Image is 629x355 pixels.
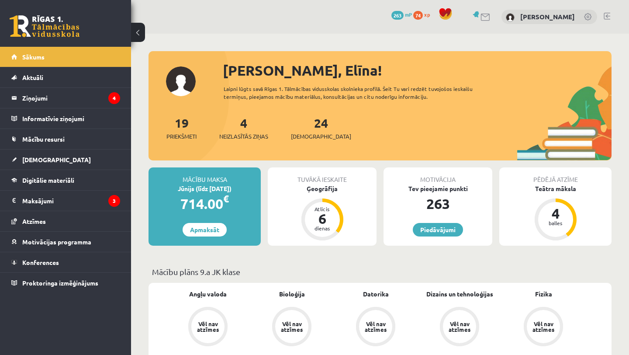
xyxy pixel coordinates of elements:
[363,321,388,332] div: Vēl nav atzīmes
[11,129,120,149] a: Mācību resursi
[196,321,220,332] div: Vēl nav atzīmes
[11,273,120,293] a: Proktoringa izmēģinājums
[279,289,305,299] a: Bioloģija
[309,226,335,231] div: dienas
[543,220,569,226] div: balles
[499,184,612,193] div: Teātra māksla
[11,108,120,129] a: Informatīvie ziņojumi
[149,193,261,214] div: 714.00
[22,258,59,266] span: Konferences
[11,191,120,211] a: Maksājumi3
[499,167,612,184] div: Pēdējā atzīme
[22,108,120,129] legend: Informatīvie ziņojumi
[531,321,556,332] div: Vēl nav atzīmes
[391,11,404,20] span: 263
[309,206,335,212] div: Atlicis
[108,92,120,104] i: 4
[11,47,120,67] a: Sākums
[384,167,492,184] div: Motivācija
[149,184,261,193] div: Jūnijs (līdz [DATE])
[224,85,501,101] div: Laipni lūgts savā Rīgas 1. Tālmācības vidusskolas skolnieka profilā. Šeit Tu vari redzēt tuvojošo...
[149,167,261,184] div: Mācību maksa
[166,115,197,141] a: 19Priekšmeti
[334,307,418,348] a: Vēl nav atzīmes
[280,321,304,332] div: Vēl nav atzīmes
[11,88,120,108] a: Ziņojumi4
[268,184,377,242] a: Ģeogrāfija Atlicis 6 dienas
[22,156,91,164] span: [DEMOGRAPHIC_DATA]
[501,307,585,348] a: Vēl nav atzīmes
[223,192,229,205] span: €
[291,132,351,141] span: [DEMOGRAPHIC_DATA]
[11,150,120,170] a: [DEMOGRAPHIC_DATA]
[189,289,227,299] a: Angļu valoda
[363,289,389,299] a: Datorika
[384,184,492,193] div: Tev pieejamie punkti
[309,212,335,226] div: 6
[22,176,74,184] span: Digitālie materiāli
[22,73,43,81] span: Aktuāli
[543,206,569,220] div: 4
[11,232,120,252] a: Motivācijas programma
[108,195,120,207] i: 3
[405,11,412,18] span: mP
[10,15,79,37] a: Rīgas 1. Tālmācības vidusskola
[22,191,120,211] legend: Maksājumi
[499,184,612,242] a: Teātra māksla 4 balles
[426,289,493,299] a: Dizains un tehnoloģijas
[11,170,120,190] a: Digitālie materiāli
[384,193,492,214] div: 263
[11,252,120,272] a: Konferences
[22,238,91,246] span: Motivācijas programma
[22,88,120,108] legend: Ziņojumi
[268,184,377,193] div: Ģeogrāfija
[152,266,608,278] p: Mācību plāns 9.a JK klase
[183,223,227,237] a: Apmaksāt
[291,115,351,141] a: 24[DEMOGRAPHIC_DATA]
[22,53,45,61] span: Sākums
[22,279,98,287] span: Proktoringa izmēģinājums
[413,11,434,18] a: 74 xp
[520,12,575,21] a: [PERSON_NAME]
[166,132,197,141] span: Priekšmeti
[22,135,65,143] span: Mācību resursi
[413,11,423,20] span: 74
[535,289,552,299] a: Fizika
[250,307,334,348] a: Vēl nav atzīmes
[22,217,46,225] span: Atzīmes
[223,60,612,81] div: [PERSON_NAME], Elīna!
[166,307,250,348] a: Vēl nav atzīmes
[219,132,268,141] span: Neizlasītās ziņas
[11,211,120,231] a: Atzīmes
[413,223,463,237] a: Piedāvājumi
[418,307,501,348] a: Vēl nav atzīmes
[391,11,412,18] a: 263 mP
[219,115,268,141] a: 4Neizlasītās ziņas
[268,167,377,184] div: Tuvākā ieskaite
[506,13,515,22] img: Elīna Ivanova
[447,321,472,332] div: Vēl nav atzīmes
[424,11,430,18] span: xp
[11,67,120,87] a: Aktuāli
